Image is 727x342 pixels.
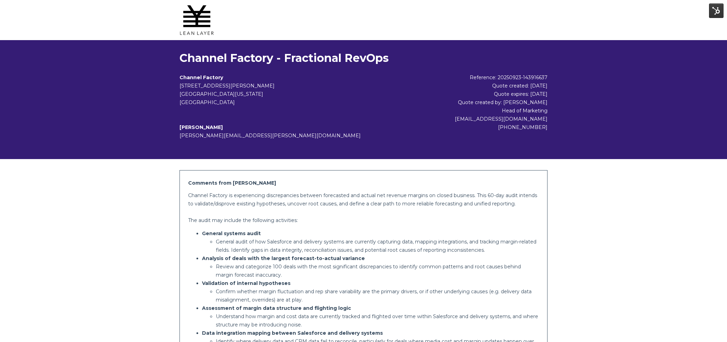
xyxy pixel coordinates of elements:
h1: Channel Factory - Fractional RevOps [180,51,547,65]
strong: Data integration mapping between Salesforce and delivery systems [202,330,383,336]
img: Lean Layer [180,3,214,37]
b: [PERSON_NAME] [180,124,223,130]
img: HubSpot Tools Menu Toggle [709,3,724,18]
h2: Comments from [PERSON_NAME] [188,179,539,187]
strong: Analysis of deals with the largest forecast-to-actual variance [202,255,365,261]
span: Quote created by: [PERSON_NAME] Head of Marketing [EMAIL_ADDRESS][DOMAIN_NAME] [PHONE_NUMBER] [455,99,547,130]
p: Confirm whether margin fluctuation and rep share variability are the primary drivers, or if other... [216,287,539,304]
p: The audit may include the following activities: [188,216,539,224]
strong: General systems audit [202,230,261,237]
p: General audit of how Salesforce and delivery systems are currently capturing data, mapping integr... [216,238,539,254]
b: Channel Factory [180,74,223,81]
div: Reference: 20250923-143916637 [382,73,547,82]
strong: Validation of internal hypotheses [202,280,291,286]
p: Channel Factory is experiencing discrepancies between forecasted and actual net revenue margins o... [188,191,539,208]
div: Quote created: [DATE] [382,82,547,90]
address: [STREET_ADDRESS][PERSON_NAME] [GEOGRAPHIC_DATA][US_STATE] [GEOGRAPHIC_DATA] [180,82,382,107]
span: [PERSON_NAME][EMAIL_ADDRESS][PERSON_NAME][DOMAIN_NAME] [180,132,361,139]
strong: Assessment of margin data structure and flighting logic [202,305,351,311]
div: Quote expires: [DATE] [382,90,547,98]
p: Understand how margin and cost data are currently tracked and flighted over time within Salesforc... [216,312,539,329]
p: Review and categorize 100 deals with the most significant discrepancies to identify common patter... [216,262,539,279]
